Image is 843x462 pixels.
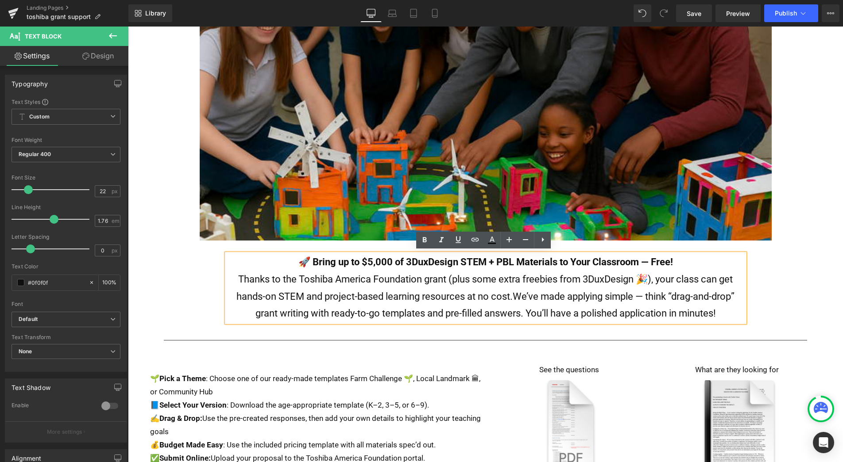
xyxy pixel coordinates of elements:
[112,188,119,194] span: px
[775,10,797,17] span: Publish
[634,4,651,22] button: Undo
[19,151,51,157] b: Regular 400
[31,414,95,423] strong: Budget Made Easy
[655,4,673,22] button: Redo
[12,263,120,270] div: Text Color
[128,4,172,22] a: New Library
[27,4,128,11] a: Landing Pages
[726,9,750,18] span: Preview
[22,346,358,372] p: 🌱 : Choose one of our ready-made templates Farm Challenge 🌱, Local Landmark 🏛, or Community Hub
[5,421,127,442] button: More settings
[22,425,358,439] p: ✅ Upload your proposal to the Toshiba America Foundation portal.
[19,316,38,323] i: Default
[47,428,82,436] p: More settings
[12,75,48,88] div: Typography
[66,46,130,66] a: Design
[813,432,834,453] div: Open Intercom Messenger
[715,4,761,22] a: Preview
[403,4,424,22] a: Tablet
[99,244,617,296] p: Thanks to the Toshiba America Foundation grant (plus some extra freebies from 3DuxDesign 🎉), your...
[822,4,839,22] button: More
[424,4,445,22] a: Mobile
[12,204,120,210] div: Line Height
[12,234,120,240] div: Letter Spacing
[29,113,50,121] b: Custom
[31,347,78,356] strong: Pick a Theme
[12,379,50,391] div: Text Shadow
[145,9,166,17] span: Library
[12,137,120,143] div: Font Weight
[358,337,526,350] p: See the questions
[22,372,358,386] p: 📘 : Download the age-appropriate template (K–2, 3–5, or 6–9).
[382,4,403,22] a: Laptop
[764,4,818,22] button: Publish
[12,334,120,340] div: Text Transform
[27,13,91,20] span: toshiba grant support
[31,387,74,396] strong: Drag & Drop:
[19,348,32,355] b: None
[112,218,119,224] span: em
[687,9,701,18] span: Save
[12,450,42,462] div: Alignment
[112,248,119,253] span: px
[12,98,120,105] div: Text Styles
[12,402,93,411] div: Enable
[22,412,358,425] p: 💰 : Use the included pricing template with all materials spec’d out.
[12,301,120,307] div: Font
[31,374,99,383] strong: Select Your Version
[31,427,83,436] strong: Submit Online:
[25,33,62,40] span: Text Block
[99,275,120,290] div: %
[525,337,693,350] p: What are they looking for
[170,230,545,241] strong: 🚀 Bring up to $5,000 of 3DuxDesign STEM + PBL Materials to Your Classroom — Free!
[28,278,85,287] input: Color
[360,4,382,22] a: Desktop
[12,175,120,181] div: Font Size
[22,386,358,412] p: ✍️ Use the pre-created responses, then add your own details to highlight your teaching goals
